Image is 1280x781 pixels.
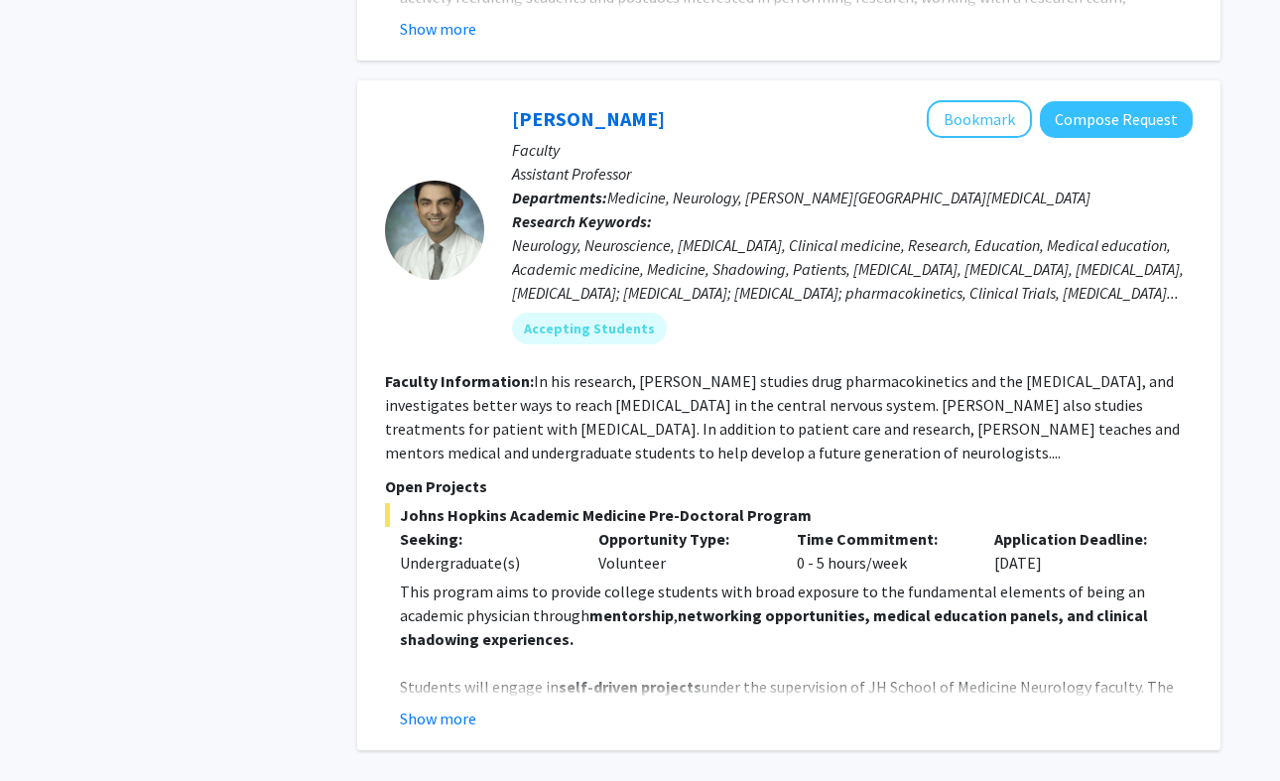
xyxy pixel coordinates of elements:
mat-chip: Accepting Students [512,313,667,344]
button: Show more [400,17,476,41]
p: Time Commitment: [797,527,965,551]
strong: self-driven projects [559,677,702,697]
p: Seeking: [400,527,569,551]
div: Volunteer [583,527,782,575]
p: Open Projects [385,474,1193,498]
p: Assistant Professor [512,162,1193,186]
p: Students will engage in under the supervision of JH School of Medicine Neurology faculty. The pro... [400,675,1193,746]
div: 0 - 5 hours/week [782,527,980,575]
p: Faculty [512,138,1193,162]
b: Research Keywords: [512,211,652,231]
strong: mentorship [589,605,674,625]
button: Show more [400,707,476,730]
div: Undergraduate(s) [400,551,569,575]
p: This program aims to provide college students with broad exposure to the fundamental elements of ... [400,580,1193,651]
fg-read-more: In his research, [PERSON_NAME] studies drug pharmacokinetics and the [MEDICAL_DATA], and investig... [385,371,1180,462]
button: Compose Request to Carlos Romo [1040,101,1193,138]
p: Application Deadline: [994,527,1163,551]
p: Opportunity Type: [598,527,767,551]
iframe: Chat [15,692,84,766]
span: Johns Hopkins Academic Medicine Pre-Doctoral Program [385,503,1193,527]
div: Neurology, Neuroscience, [MEDICAL_DATA], Clinical medicine, Research, Education, Medical educatio... [512,233,1193,305]
strong: networking opportunities, medical education panels, and clinical shadowing experiences. [400,605,1148,649]
button: Add Carlos Romo to Bookmarks [927,100,1032,138]
div: [DATE] [979,527,1178,575]
b: Departments: [512,188,607,207]
b: Faculty Information: [385,371,534,391]
span: Medicine, Neurology, [PERSON_NAME][GEOGRAPHIC_DATA][MEDICAL_DATA] [607,188,1090,207]
a: [PERSON_NAME] [512,106,665,131]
